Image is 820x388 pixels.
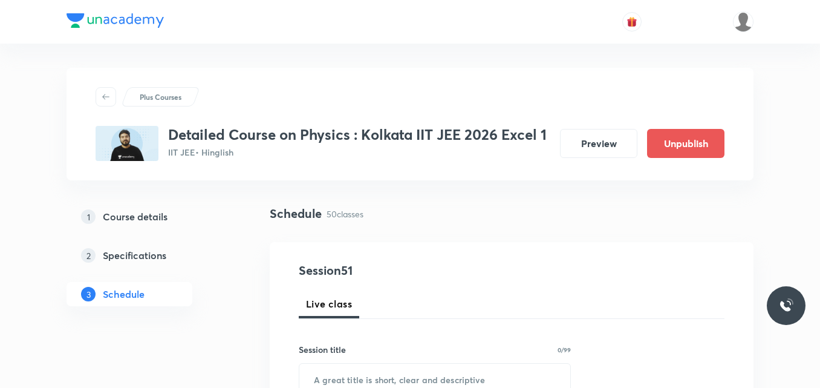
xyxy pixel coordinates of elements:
[622,12,642,31] button: avatar
[270,205,322,223] h4: Schedule
[103,287,145,301] h5: Schedule
[103,209,168,224] h5: Course details
[67,205,231,229] a: 1Course details
[67,243,231,268] a: 2Specifications
[81,248,96,263] p: 2
[103,248,166,263] h5: Specifications
[626,16,637,27] img: avatar
[647,129,724,158] button: Unpublish
[779,298,793,313] img: ttu
[81,287,96,301] p: 3
[81,209,96,224] p: 1
[733,12,753,32] img: Sudipta Bose
[67,13,164,28] img: Company Logo
[299,261,519,280] h4: Session 51
[168,146,547,159] p: IIT JEE • Hinglish
[327,208,363,220] p: 50 classes
[558,347,571,353] p: 0/99
[96,126,158,161] img: 3B005429-646B-42B9-B0B9-E8C0AF61FCCE_plus.png
[299,343,346,356] h6: Session title
[67,13,164,31] a: Company Logo
[168,126,547,143] h3: Detailed Course on Physics : Kolkata IIT JEE 2026 Excel 1
[560,129,637,158] button: Preview
[140,91,181,102] p: Plus Courses
[306,297,352,311] span: Live class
